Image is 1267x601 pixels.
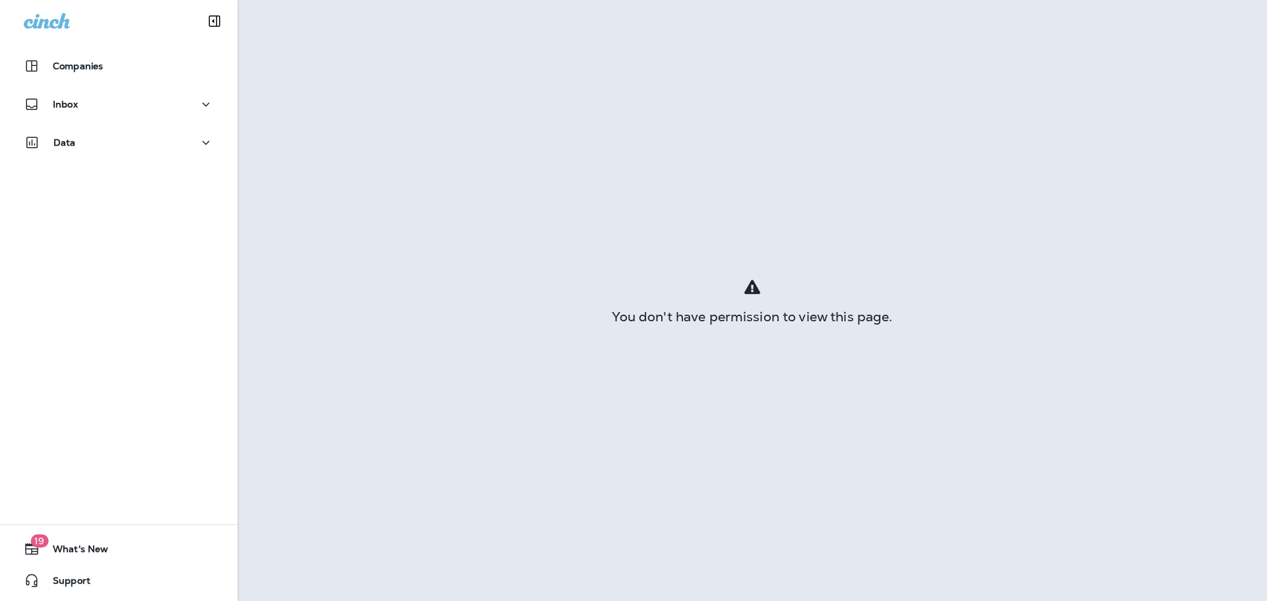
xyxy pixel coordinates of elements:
span: What's New [40,544,108,559]
button: Inbox [13,91,224,117]
p: Data [53,137,76,148]
button: Companies [13,53,224,79]
span: Support [40,575,90,591]
div: You don't have permission to view this page. [238,311,1267,322]
button: Collapse Sidebar [196,8,233,34]
button: Support [13,567,224,594]
button: 19What's New [13,536,224,562]
span: 19 [30,534,48,548]
button: Data [13,129,224,156]
p: Inbox [53,99,78,110]
p: Companies [53,61,103,71]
